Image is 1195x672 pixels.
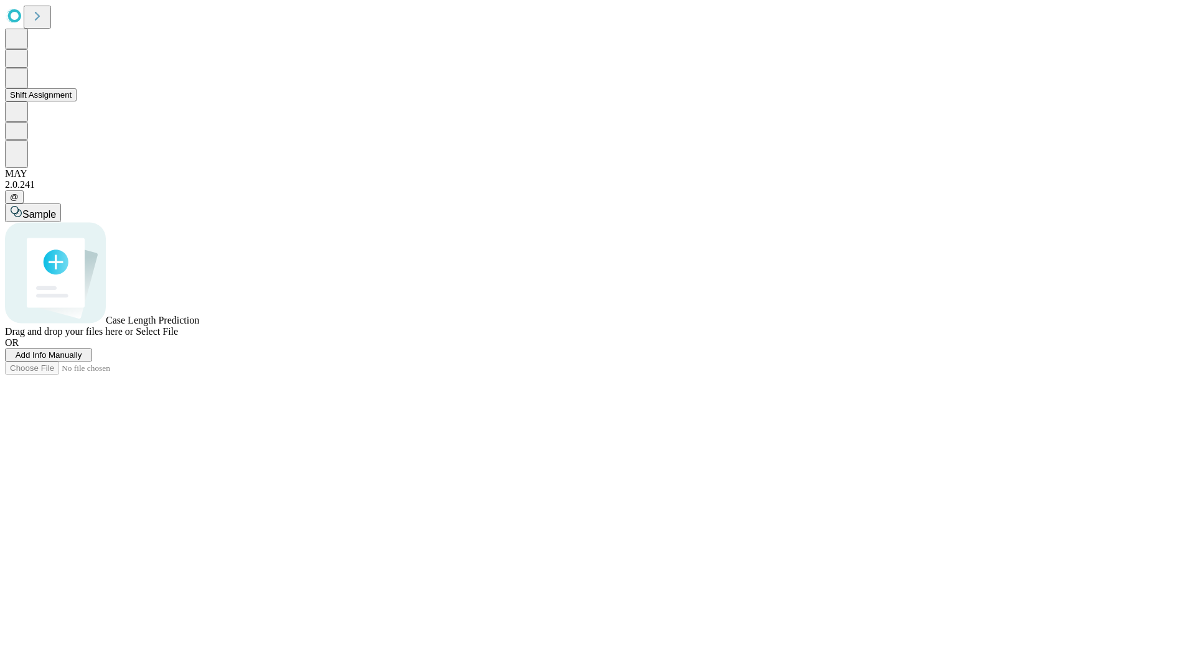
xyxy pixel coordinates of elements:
[5,348,92,362] button: Add Info Manually
[5,190,24,203] button: @
[5,337,19,348] span: OR
[10,192,19,202] span: @
[5,179,1190,190] div: 2.0.241
[5,88,77,101] button: Shift Assignment
[106,315,199,325] span: Case Length Prediction
[136,326,178,337] span: Select File
[16,350,82,360] span: Add Info Manually
[22,209,56,220] span: Sample
[5,203,61,222] button: Sample
[5,168,1190,179] div: MAY
[5,326,133,337] span: Drag and drop your files here or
